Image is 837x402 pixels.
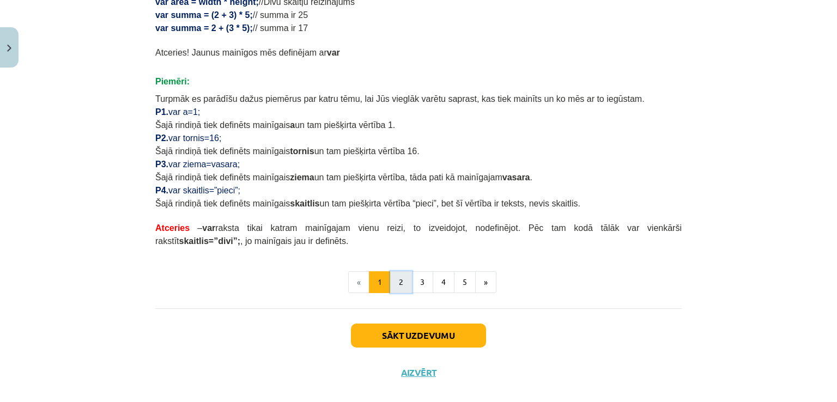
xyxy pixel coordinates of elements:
[168,160,240,169] span: var ziema=vasara;
[369,271,391,293] button: 1
[155,223,190,233] span: Atceries
[351,324,486,348] button: Sākt uzdevumu
[168,107,200,117] span: var a=1;
[155,271,682,293] nav: Page navigation example
[253,10,308,20] span: // summa ir 25
[253,23,308,33] span: // summa ir 17
[290,199,319,208] b: skaitlis
[327,48,340,57] b: var
[155,48,340,57] span: Atceries! Jaunus mainīgos mēs definējam ar
[290,147,314,156] b: tornis
[155,147,420,156] span: Šajā rindiņā tiek definēts mainīgais un tam piešķirta vērtība 16.
[155,23,253,33] span: var summa = 2 + (3 * 5);
[168,133,221,143] span: var tornis=16;
[411,271,433,293] button: 3
[168,186,240,195] span: var skaitlis=”pieci”;
[202,223,215,233] b: var
[454,271,476,293] button: 5
[7,45,11,52] img: icon-close-lesson-0947bae3869378f0d4975bcd49f059093ad1ed9edebbc8119c70593378902aed.svg
[390,271,412,293] button: 2
[475,271,496,293] button: »
[155,223,682,246] span: – raksta tikai katram mainīgajam vienu reizi, to izveidojot, nodefinējot. Pēc tam kodā tālāk var ...
[155,120,395,130] span: Šajā rindiņā tiek definēts mainīgais un tam piešķirta vērtība 1.
[155,77,190,86] span: Piemēri:
[290,173,314,182] b: ziema
[179,236,241,246] b: skaitlis=”divi”;
[155,107,168,117] span: P1.
[155,133,168,143] span: P2.
[155,10,253,20] span: var summa = (2 + 3) * 5;
[398,367,439,378] button: Aizvērt
[155,186,168,195] span: P4.
[155,199,580,208] span: Šajā rindiņā tiek definēts mainīgais un tam piešķirta vērtība “pieci”, bet šī vērtība ir teksts, ...
[155,173,532,182] span: Šajā rindiņā tiek definēts mainīgais un tam piešķirta vērtība, tāda pati kā mainīgajam .
[155,160,168,169] span: P3.
[502,173,530,182] b: vasara
[433,271,454,293] button: 4
[155,94,645,103] span: Turpmāk es parādīšu dažus piemērus par katru tēmu, lai Jūs vieglāk varētu saprast, kas tiek mainī...
[290,120,295,130] b: a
